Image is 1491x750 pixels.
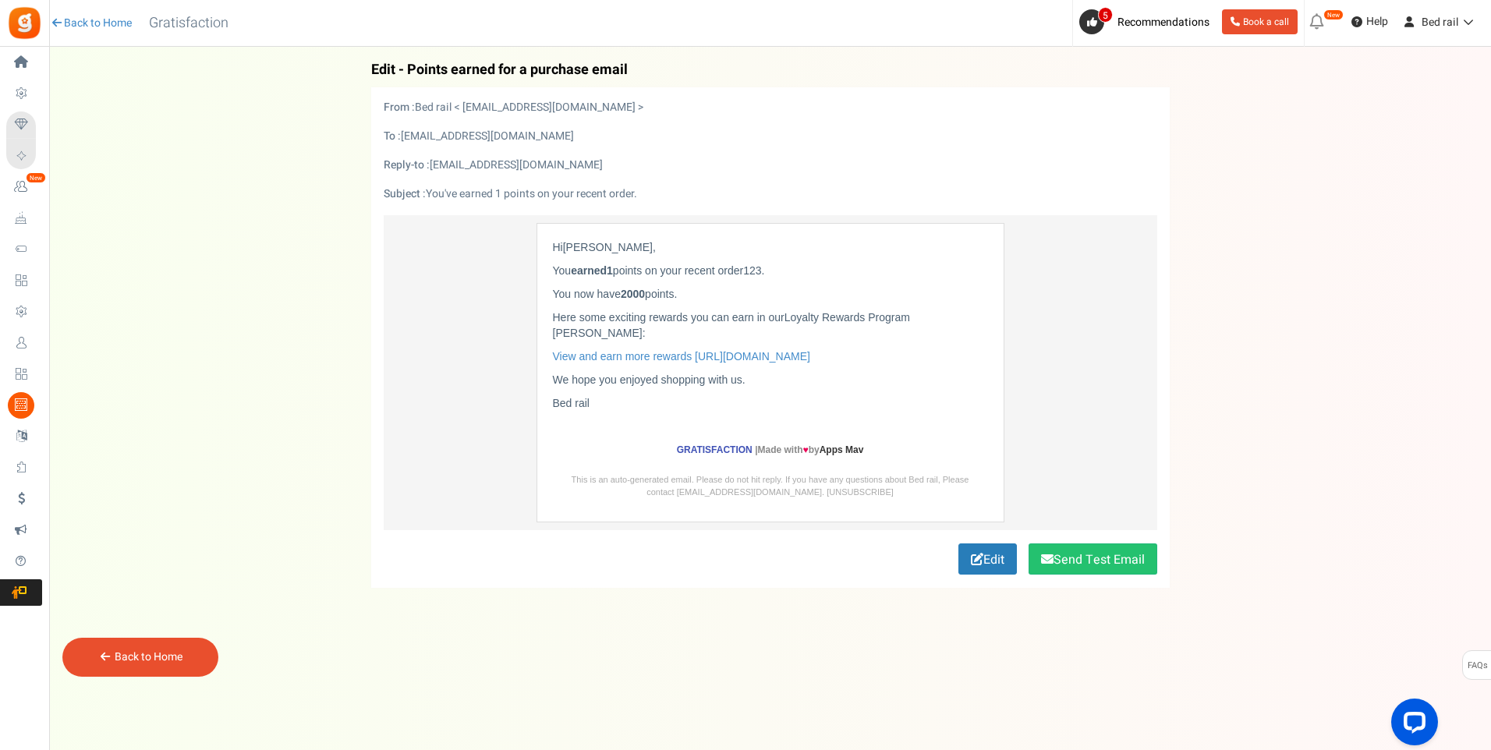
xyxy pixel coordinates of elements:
[553,397,590,409] span: Bed rail
[563,241,653,253] span: [PERSON_NAME]
[372,100,1169,115] div: Bed rail < [EMAIL_ADDRESS][DOMAIN_NAME] >
[553,310,988,341] p: Here some exciting rewards you can earn in our :
[1098,7,1113,23] span: 5
[743,264,761,277] span: 123
[1029,543,1157,575] button: Send Test Email
[384,99,415,115] strong: From :
[607,264,613,277] span: 1
[1323,9,1344,20] em: New
[371,62,628,78] span: Edit - Points earned for a purchase email
[621,288,645,300] span: 2000
[372,157,1169,173] div: [EMAIL_ADDRESS][DOMAIN_NAME]
[553,311,910,339] span: Loyalty Rewards Program [PERSON_NAME]
[553,263,988,278] p: You points on your recent order .
[1362,14,1388,30] span: Help
[958,543,1017,575] a: Edit
[1467,651,1488,681] span: FAQs
[384,186,426,202] strong: Subject :
[384,157,430,173] strong: Reply-to :
[384,128,401,144] strong: To :
[537,466,1004,522] td: This is an auto-generated email. Please do not hit reply. If you have any questions about Bed rai...
[1117,14,1209,30] span: Recommendations
[695,350,810,363] a: [URL][DOMAIN_NAME]
[677,444,753,455] a: Gratisfaction
[1422,14,1458,30] span: Bed rail
[7,5,42,41] img: Gratisfaction
[115,649,182,665] a: Back to Home
[1079,9,1216,34] a: 5 Recommendations
[537,434,1004,466] p: Made with by
[553,286,988,302] p: You now have points.
[372,129,1169,144] div: [EMAIL_ADDRESS][DOMAIN_NAME]
[553,372,988,387] p: We hope you enjoyed shopping with us.
[50,16,132,31] a: Back to Home
[26,172,46,183] em: New
[1345,9,1394,34] a: Help
[6,174,42,200] a: New
[820,444,864,455] a: Apps Mav
[1222,9,1298,34] a: Book a call
[132,8,246,39] h3: Gratisfaction
[803,444,809,454] i: ♥
[553,239,988,255] p: Hi ,
[755,444,757,455] span: |
[372,186,1169,202] div: You've earned 1 points on your recent order.
[553,350,692,363] a: View and earn more rewards
[571,264,613,277] strong: earned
